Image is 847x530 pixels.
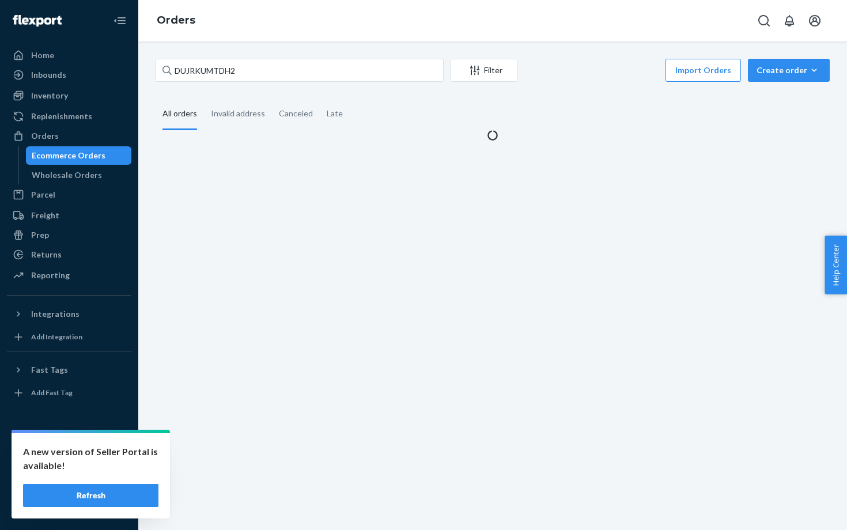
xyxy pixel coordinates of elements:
[23,484,158,507] button: Refresh
[31,130,59,142] div: Orders
[7,86,131,105] a: Inventory
[7,305,131,323] button: Integrations
[31,364,68,376] div: Fast Tags
[7,459,131,477] a: Talk to Support
[31,270,70,281] div: Reporting
[31,388,73,397] div: Add Fast Tag
[7,107,131,126] a: Replenishments
[7,384,131,402] a: Add Fast Tag
[803,9,826,32] button: Open account menu
[327,99,343,128] div: Late
[7,226,131,244] a: Prep
[31,90,68,101] div: Inventory
[665,59,741,82] button: Import Orders
[748,59,830,82] button: Create order
[108,9,131,32] button: Close Navigation
[7,266,131,285] a: Reporting
[31,229,49,241] div: Prep
[825,236,847,294] button: Help Center
[23,445,158,472] p: A new version of Seller Portal is available!
[7,46,131,65] a: Home
[7,245,131,264] a: Returns
[31,308,80,320] div: Integrations
[31,210,59,221] div: Freight
[7,185,131,204] a: Parcel
[31,189,55,200] div: Parcel
[7,328,131,346] a: Add Integration
[7,439,131,457] a: Settings
[156,59,444,82] input: Search orders
[7,127,131,145] a: Orders
[451,59,517,82] button: Filter
[162,99,197,130] div: All orders
[31,249,62,260] div: Returns
[26,146,132,165] a: Ecommerce Orders
[31,69,66,81] div: Inbounds
[451,65,517,76] div: Filter
[31,332,82,342] div: Add Integration
[31,50,54,61] div: Home
[32,169,102,181] div: Wholesale Orders
[148,4,205,37] ol: breadcrumbs
[7,361,131,379] button: Fast Tags
[211,99,265,128] div: Invalid address
[757,65,821,76] div: Create order
[279,99,313,128] div: Canceled
[13,15,62,26] img: Flexport logo
[32,150,105,161] div: Ecommerce Orders
[26,166,132,184] a: Wholesale Orders
[31,111,92,122] div: Replenishments
[778,9,801,32] button: Open notifications
[7,498,131,516] button: Give Feedback
[7,206,131,225] a: Freight
[753,9,776,32] button: Open Search Box
[7,478,131,497] a: Help Center
[157,14,195,26] a: Orders
[7,66,131,84] a: Inbounds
